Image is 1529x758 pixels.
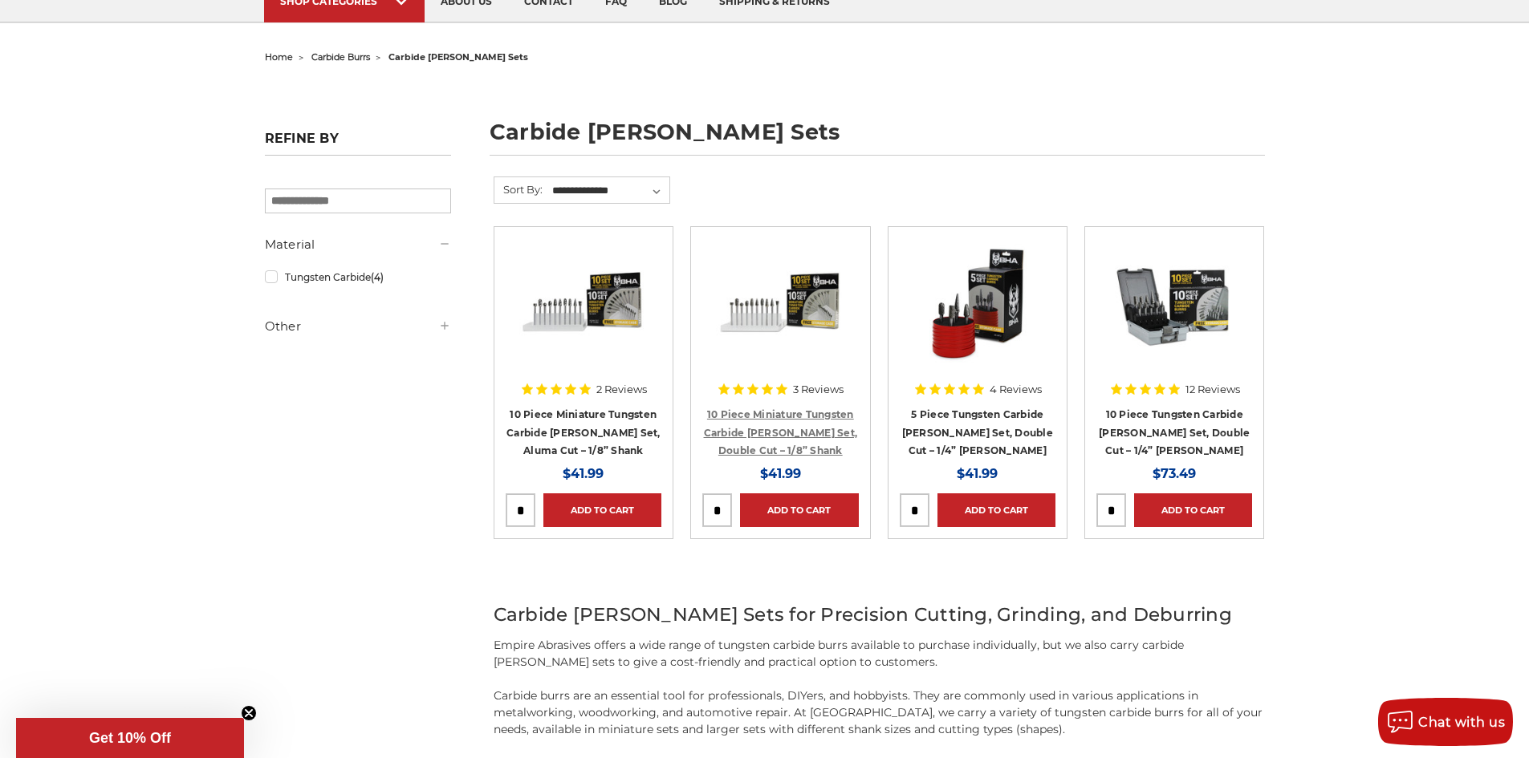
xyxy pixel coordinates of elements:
[1185,384,1240,395] span: 12 Reviews
[716,238,844,367] img: BHA Double Cut Mini Carbide Burr Set, 1/8" Shank
[494,687,1265,738] p: Carbide burrs are an essential tool for professionals, DIYers, and hobbyists. They are commonly u...
[89,730,171,746] span: Get 10% Off
[1418,715,1505,730] span: Chat with us
[265,51,293,63] a: home
[506,408,661,456] a: 10 Piece Miniature Tungsten Carbide [PERSON_NAME] Set, Aluma Cut – 1/8” Shank
[371,271,384,283] span: (4)
[265,131,451,156] h5: Refine by
[937,493,1055,527] a: Add to Cart
[596,384,647,395] span: 2 Reviews
[265,263,451,291] a: Tungsten Carbide
[543,493,661,527] a: Add to Cart
[760,466,801,481] span: $41.99
[16,718,244,758] div: Get 10% OffClose teaser
[913,238,1042,367] img: BHA Double Cut Carbide Burr 5 Piece Set, 1/4" Shank
[563,466,604,481] span: $41.99
[506,238,661,394] a: BHA Aluma Cut Mini Carbide Burr Set, 1/8" Shank
[490,121,1265,156] h1: carbide [PERSON_NAME] sets
[494,601,1265,629] h2: Carbide [PERSON_NAME] Sets for Precision Cutting, Grinding, and Deburring
[1096,238,1252,394] a: BHA Carbide Burr 10 Piece Set, Double Cut with 1/4" Shanks
[241,705,257,721] button: Close teaser
[740,493,858,527] a: Add to Cart
[1099,408,1250,456] a: 10 Piece Tungsten Carbide [PERSON_NAME] Set, Double Cut – 1/4” [PERSON_NAME]
[388,51,528,63] span: carbide [PERSON_NAME] sets
[793,384,844,395] span: 3 Reviews
[265,235,451,254] h5: Material
[902,408,1053,456] a: 5 Piece Tungsten Carbide [PERSON_NAME] Set, Double Cut – 1/4” [PERSON_NAME]
[957,466,998,481] span: $41.99
[311,51,370,63] a: carbide burrs
[519,238,648,367] img: BHA Aluma Cut Mini Carbide Burr Set, 1/8" Shank
[900,238,1055,394] a: BHA Double Cut Carbide Burr 5 Piece Set, 1/4" Shank
[1153,466,1196,481] span: $73.49
[704,408,858,456] a: 10 Piece Miniature Tungsten Carbide [PERSON_NAME] Set, Double Cut – 1/8” Shank
[494,177,543,201] label: Sort By:
[494,637,1265,671] p: Empire Abrasives offers a wide range of tungsten carbide burrs available to purchase individually...
[265,317,451,336] h5: Other
[702,238,858,394] a: BHA Double Cut Mini Carbide Burr Set, 1/8" Shank
[550,179,669,203] select: Sort By:
[1378,698,1513,746] button: Chat with us
[990,384,1042,395] span: 4 Reviews
[1110,238,1238,367] img: BHA Carbide Burr 10 Piece Set, Double Cut with 1/4" Shanks
[1134,493,1252,527] a: Add to Cart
